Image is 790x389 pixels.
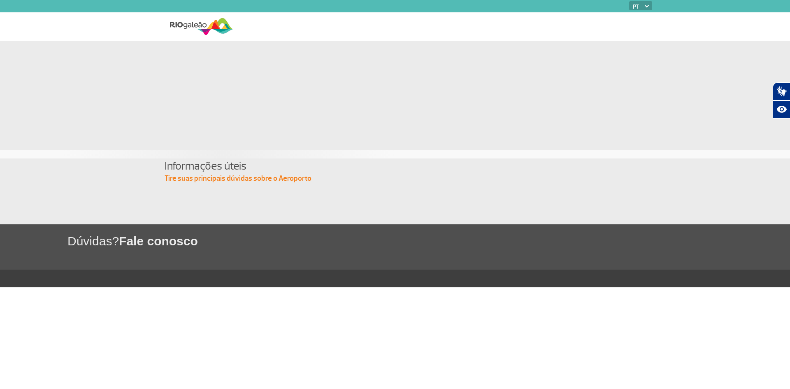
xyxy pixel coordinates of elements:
[773,82,790,100] button: Abrir tradutor de língua de sinais.
[773,100,790,119] button: Abrir recursos assistivos.
[119,234,198,248] span: Fale conosco
[165,158,625,174] h4: Informações úteis
[165,174,625,184] p: Tire suas principais dúvidas sobre o Aeroporto
[67,233,790,249] h1: Dúvidas?
[773,82,790,119] div: Plugin de acessibilidade da Hand Talk.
